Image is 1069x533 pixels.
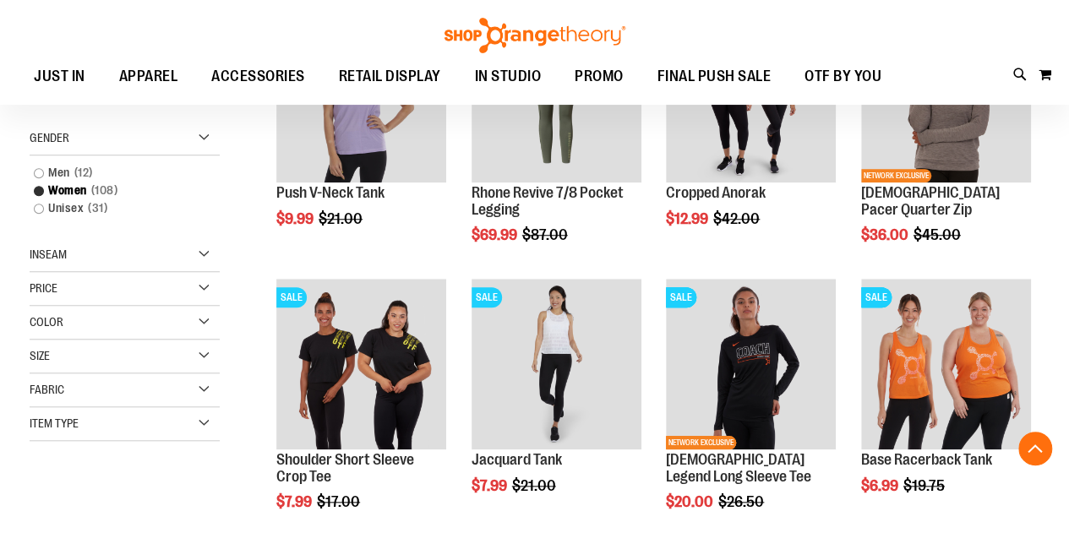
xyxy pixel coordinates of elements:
a: JUST IN [17,57,102,96]
span: 12 [70,164,97,182]
span: $21.00 [319,210,365,227]
div: product [463,3,650,286]
a: ACCESSORIES [194,57,322,96]
a: Men12 [25,164,208,182]
span: PROMO [575,57,624,95]
a: Women108 [25,182,208,199]
span: SALE [861,287,892,307]
a: OTF Ladies Coach FA22 Legend LS Tee - Black primary imageSALENETWORK EXCLUSIVESALENETWORK EXCLUSI... [666,279,836,451]
span: APPAREL [119,57,178,95]
button: Back To Top [1018,432,1052,465]
span: $7.99 [472,477,510,494]
span: $36.00 [861,226,911,243]
a: [DEMOGRAPHIC_DATA] Legend Long Sleeve Tee [666,451,811,485]
span: FINAL PUSH SALE [657,57,772,95]
span: $87.00 [522,226,570,243]
span: $26.50 [718,493,766,510]
a: IN STUDIO [458,57,559,96]
a: [DEMOGRAPHIC_DATA] Pacer Quarter Zip [861,184,1000,218]
span: Price [30,281,57,295]
a: Push V-Neck Tank [276,184,385,201]
span: $45.00 [914,226,963,243]
img: Product image for Shoulder Short Sleeve Crop Tee [276,279,446,449]
span: $20.00 [666,493,716,510]
span: SALE [472,287,502,307]
span: $7.99 [276,493,314,510]
span: JUST IN [34,57,85,95]
span: RETAIL DISPLAY [339,57,441,95]
span: $69.99 [472,226,520,243]
span: NETWORK EXCLUSIVE [861,169,931,182]
div: product [268,3,455,269]
span: SALE [276,287,307,307]
span: Color [30,315,63,329]
span: $21.00 [512,477,559,494]
a: Rhone Revive 7/8 Pocket Legging [472,184,624,218]
span: $6.99 [861,477,901,494]
a: APPAREL [102,57,195,96]
img: OTF Ladies Coach FA22 Legend LS Tee - Black primary image [666,279,836,449]
span: Fabric [30,383,64,396]
span: NETWORK EXCLUSIVE [666,436,736,449]
img: Shop Orangetheory [442,18,628,53]
a: PROMO [558,57,641,96]
a: FINAL PUSH SALE [641,57,788,95]
span: IN STUDIO [475,57,542,95]
span: 31 [84,199,112,217]
div: product [657,3,844,269]
span: 108 [87,182,123,199]
a: Product image for Shoulder Short Sleeve Crop TeeSALE [276,279,446,451]
span: $19.75 [903,477,947,494]
span: $9.99 [276,210,316,227]
span: $17.00 [317,493,363,510]
span: $12.99 [666,210,711,227]
span: OTF BY YOU [804,57,881,95]
img: Front view of Jacquard Tank [472,279,641,449]
a: Product image for Base Racerback TankSALESALESALE [861,279,1031,451]
a: OTF BY YOU [788,57,898,96]
span: Inseam [30,247,67,261]
span: ACCESSORIES [211,57,305,95]
a: Front view of Jacquard TankSALE [472,279,641,451]
span: $42.00 [713,210,762,227]
span: Item Type [30,416,79,430]
a: Cropped Anorak [666,184,766,201]
img: Product image for Base Racerback Tank [861,279,1031,449]
a: Base Racerback Tank [861,451,992,468]
a: Shoulder Short Sleeve Crop Tee [276,451,414,485]
a: Unisex31 [25,199,208,217]
span: Gender [30,131,69,144]
span: SALE [666,287,696,307]
a: RETAIL DISPLAY [322,57,458,96]
div: product [853,3,1039,286]
a: Jacquard Tank [472,451,562,468]
span: Size [30,349,50,362]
